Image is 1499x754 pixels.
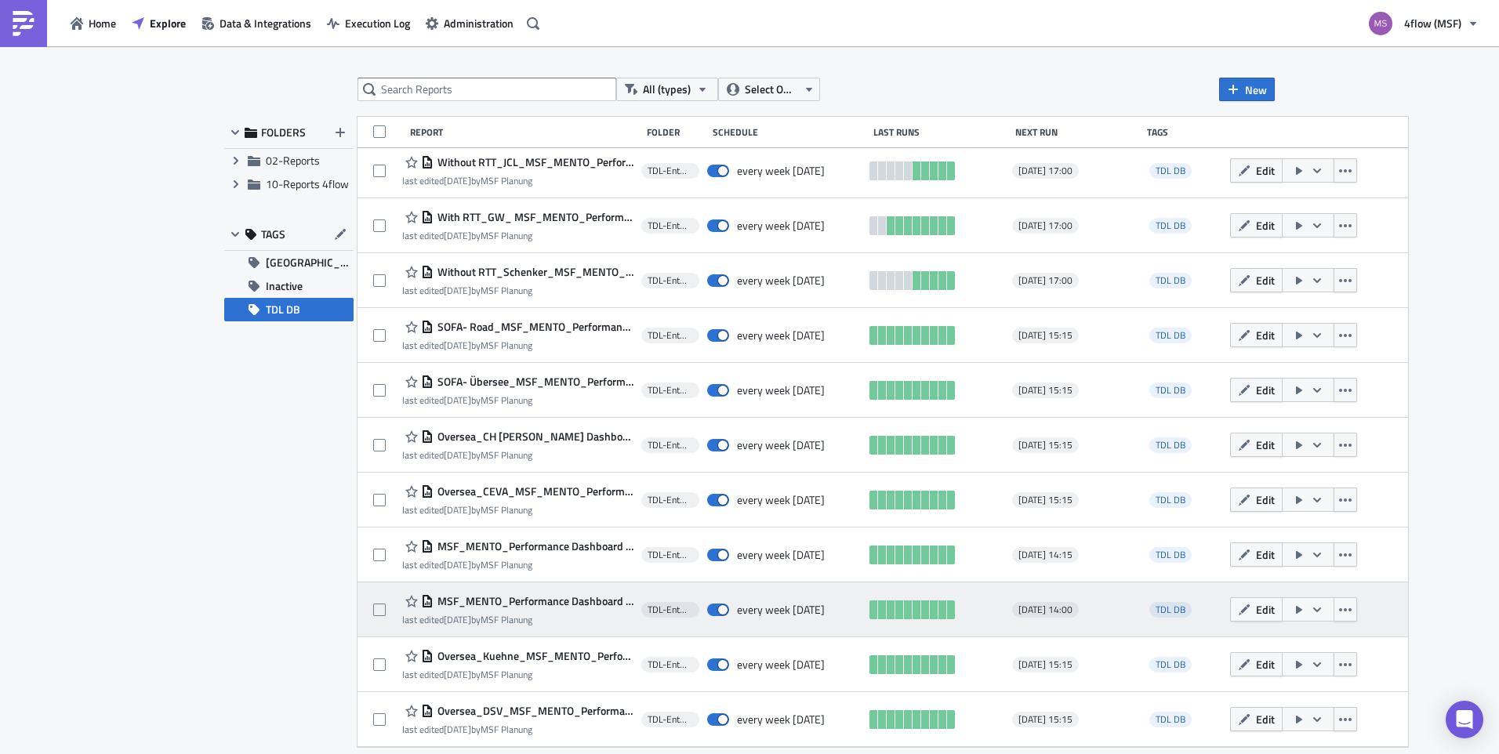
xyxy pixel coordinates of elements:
[1149,437,1192,453] span: TDL DB
[1156,382,1185,397] span: TDL DB
[402,230,633,241] div: last edited by MSF Planung
[444,612,471,627] time: 2025-08-01T14:03:35Z
[1256,601,1275,618] span: Edit
[648,713,693,726] span: TDL-Entwicklung
[444,283,471,298] time: 2025-08-25T09:37:35Z
[266,274,303,298] span: Inactive
[402,449,633,461] div: last edited by MSF Planung
[1149,712,1192,727] span: TDL DB
[1230,597,1283,622] button: Edit
[434,539,633,553] span: MSF_MENTO_Performance Dashboard Carrier_1.1_msf_planning_mit TDL Abrechnung - All Carriers (Witho...
[434,704,633,718] span: Oversea_DSV_MSF_MENTO_Performance Dashboard Übersee_1.0
[402,175,633,187] div: last edited by MSF Planung
[444,667,471,682] time: 2025-08-25T11:28:57Z
[402,559,633,571] div: last edited by MSF Planung
[1156,218,1185,233] span: TDL DB
[194,11,319,35] a: Data & Integrations
[261,125,306,140] span: FOLDERS
[345,15,410,31] span: Execution Log
[402,339,633,351] div: last edited by MSF Planung
[444,173,471,188] time: 2025-08-27T12:32:32Z
[1256,656,1275,672] span: Edit
[1156,492,1185,507] span: TDL DB
[402,504,633,516] div: last edited by MSF Planung
[402,669,633,680] div: last edited by MSF Planung
[434,375,633,389] span: SOFA- Übersee_MSF_MENTO_Performance Dashboard
[1018,384,1073,397] span: [DATE] 15:15
[1018,713,1073,726] span: [DATE] 15:15
[737,328,825,343] div: every week on Wednesday
[410,126,640,138] div: Report
[1230,652,1283,676] button: Edit
[1256,437,1275,453] span: Edit
[1018,549,1073,561] span: [DATE] 14:15
[224,298,354,321] button: TDL DB
[1147,126,1224,138] div: Tags
[89,15,116,31] span: Home
[1149,218,1192,234] span: TDL DB
[1230,542,1283,567] button: Edit
[1156,657,1185,672] span: TDL DB
[1156,547,1185,562] span: TDL DB
[444,15,514,31] span: Administration
[266,176,349,192] span: 10-Reports 4flow
[444,338,471,353] time: 2025-08-25T11:26:38Z
[434,649,633,663] span: Oversea_Kuehne_MSF_MENTO_Performance Dashboard Übersee_1.0
[319,11,418,35] button: Execution Log
[358,78,616,101] input: Search Reports
[1149,492,1192,508] span: TDL DB
[1256,217,1275,234] span: Edit
[1149,657,1192,672] span: TDL DB
[1230,378,1283,402] button: Edit
[647,126,704,138] div: Folder
[402,723,633,735] div: last edited by MSF Planung
[648,494,693,506] span: TDL-Entwicklung
[1219,78,1275,101] button: New
[648,384,693,397] span: TDL-Entwicklung
[713,126,866,138] div: Schedule
[434,210,633,224] span: With RTT_GW_ MSF_MENTO_Performance Dashboard Carrier_1.1
[444,448,471,462] time: 2025-08-25T11:28:04Z
[434,265,633,279] span: Without RTT_Schenker_MSF_MENTO_Performance Dashboard Carrier_1.1
[1149,273,1192,288] span: TDL DB
[648,604,693,616] span: TDL-Entwicklung
[1156,163,1185,178] span: TDL DB
[444,557,471,572] time: 2025-08-01T14:03:12Z
[444,722,471,737] time: 2025-08-25T11:29:17Z
[224,251,354,274] button: [GEOGRAPHIC_DATA]
[1230,323,1283,347] button: Edit
[1149,382,1192,398] span: TDL DB
[1149,547,1192,563] span: TDL DB
[434,594,633,608] span: MSF_MENTO_Performance Dashboard Carrier_1.1_msf_planning_mit TDL Abrechnung - All Carriers with RTT
[737,712,825,727] div: every week on Wednesday
[648,219,693,232] span: TDL-Entwicklung
[266,298,300,321] span: TDL DB
[261,227,285,241] span: TAGS
[1230,213,1283,237] button: Edit
[1156,712,1185,727] span: TDL DB
[648,439,693,451] span: TDL-Entwicklung
[873,126,1007,138] div: Last Runs
[444,228,471,243] time: 2025-09-18T08:38:52Z
[1230,158,1283,183] button: Edit
[1230,707,1283,731] button: Edit
[1359,6,1487,41] button: 4flow (MSF)
[1256,546,1275,563] span: Edit
[737,383,825,397] div: every week on Wednesday
[737,438,825,452] div: every week on Wednesday
[1256,272,1275,288] span: Edit
[1018,165,1073,177] span: [DATE] 17:00
[124,11,194,35] button: Explore
[648,549,693,561] span: TDL-Entwicklung
[1018,329,1073,342] span: [DATE] 15:15
[1256,382,1275,398] span: Edit
[1018,439,1073,451] span: [DATE] 15:15
[1149,602,1192,618] span: TDL DB
[1256,491,1275,508] span: Edit
[1018,604,1073,616] span: [DATE] 14:00
[648,658,693,671] span: TDL-Entwicklung
[402,285,633,296] div: last edited by MSF Planung
[434,484,633,498] span: Oversea_CEVA_MSF_MENTO_Performance Dashboard Übersee_1.0
[1245,82,1267,98] span: New
[444,502,471,517] time: 2025-08-25T11:28:22Z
